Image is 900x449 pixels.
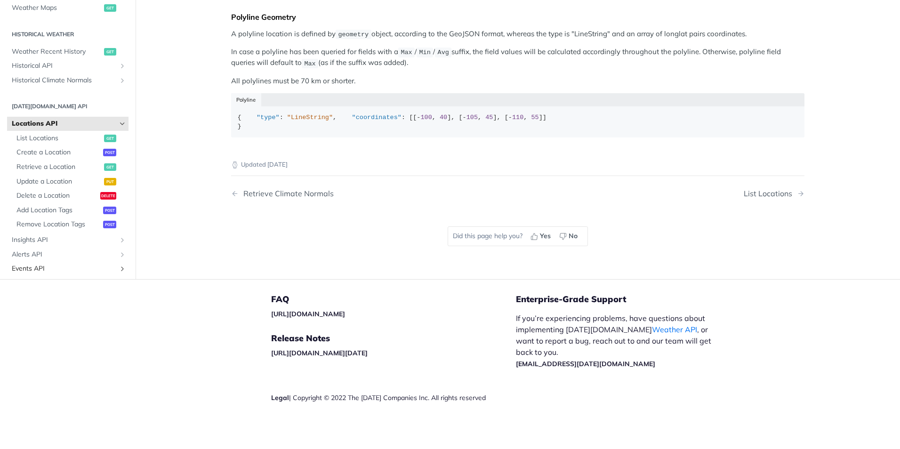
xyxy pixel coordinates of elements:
[100,192,116,200] span: delete
[16,206,101,215] span: Add Location Tags
[352,114,402,121] span: "coordinates"
[103,221,116,228] span: post
[485,114,493,121] span: 45
[338,31,369,38] span: geometry
[12,189,129,203] a: Delete a Locationdelete
[231,160,804,169] p: Updated [DATE]
[304,60,315,67] span: Max
[16,162,102,172] span: Retrieve a Location
[7,1,129,15] a: Weather Mapsget
[12,203,129,217] a: Add Location Tagspost
[7,59,129,73] a: Historical APIShow subpages for Historical API
[12,131,129,145] a: List Locationsget
[12,160,129,174] a: Retrieve a Locationget
[569,231,578,241] span: No
[12,145,129,160] a: Create a Locationpost
[231,12,804,22] div: Polyline Geometry
[531,114,539,121] span: 55
[12,47,102,56] span: Weather Recent History
[12,217,129,232] a: Remove Location Tagspost
[287,114,333,121] span: "LineString"
[231,76,804,87] p: All polylines must be 70 km or shorter.
[556,229,583,243] button: No
[744,189,804,198] a: Next Page: List Locations
[516,360,655,368] a: [EMAIL_ADDRESS][DATE][DOMAIN_NAME]
[16,134,102,143] span: List Locations
[12,175,129,189] a: Update a Locationput
[527,229,556,243] button: Yes
[119,236,126,244] button: Show subpages for Insights API
[119,77,126,84] button: Show subpages for Historical Climate Normals
[104,4,116,12] span: get
[119,120,126,128] button: Hide subpages for Locations API
[7,102,129,111] h2: [DATE][DOMAIN_NAME] API
[652,325,697,334] a: Weather API
[119,265,126,273] button: Show subpages for Events API
[744,189,797,198] div: List Locations
[401,49,412,56] span: Max
[271,393,289,402] a: Legal
[7,117,129,131] a: Locations APIHide subpages for Locations API
[12,119,116,128] span: Locations API
[12,279,116,288] span: Custom Events API
[103,149,116,156] span: post
[7,73,129,88] a: Historical Climate NormalsShow subpages for Historical Climate Normals
[7,233,129,247] a: Insights APIShow subpages for Insights API
[7,30,129,39] h2: Historical Weather
[119,62,126,70] button: Show subpages for Historical API
[271,294,516,305] h5: FAQ
[104,163,116,171] span: get
[463,114,466,121] span: -
[419,49,430,56] span: Min
[420,114,432,121] span: 100
[271,349,368,357] a: [URL][DOMAIN_NAME][DATE]
[16,148,101,157] span: Create a Location
[231,29,804,40] p: A polyline location is defined by object, according to the GeoJSON format, whereas the type is "L...
[104,178,116,185] span: put
[231,180,804,208] nav: Pagination Controls
[16,191,98,200] span: Delete a Location
[12,61,116,71] span: Historical API
[12,235,116,245] span: Insights API
[417,114,420,121] span: -
[438,49,449,56] span: Avg
[7,45,129,59] a: Weather Recent Historyget
[238,113,798,131] div: { : , : [[ , ], [ , ], [ , ]] }
[16,177,102,186] span: Update a Location
[119,251,126,258] button: Show subpages for Alerts API
[466,114,478,121] span: 105
[516,313,721,369] p: If you’re experiencing problems, have questions about implementing [DATE][DOMAIN_NAME] , or want ...
[508,114,512,121] span: -
[512,114,523,121] span: 110
[12,250,116,259] span: Alerts API
[7,248,129,262] a: Alerts APIShow subpages for Alerts API
[516,294,736,305] h5: Enterprise-Grade Support
[103,207,116,214] span: post
[104,135,116,142] span: get
[448,226,588,246] div: Did this page help you?
[16,220,101,229] span: Remove Location Tags
[540,231,551,241] span: Yes
[7,262,129,276] a: Events APIShow subpages for Events API
[231,47,804,69] p: In case a polyline has been queried for fields with a / / suffix, the field values will be calcul...
[257,114,280,121] span: "type"
[231,189,477,198] a: Previous Page: Retrieve Climate Normals
[7,276,129,290] a: Custom Events APIShow subpages for Custom Events API
[271,310,345,318] a: [URL][DOMAIN_NAME]
[104,48,116,56] span: get
[12,76,116,85] span: Historical Climate Normals
[271,333,516,344] h5: Release Notes
[440,114,447,121] span: 40
[239,189,334,198] div: Retrieve Climate Normals
[271,393,516,402] div: | Copyright © 2022 The [DATE] Companies Inc. All rights reserved
[12,3,102,13] span: Weather Maps
[12,264,116,273] span: Events API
